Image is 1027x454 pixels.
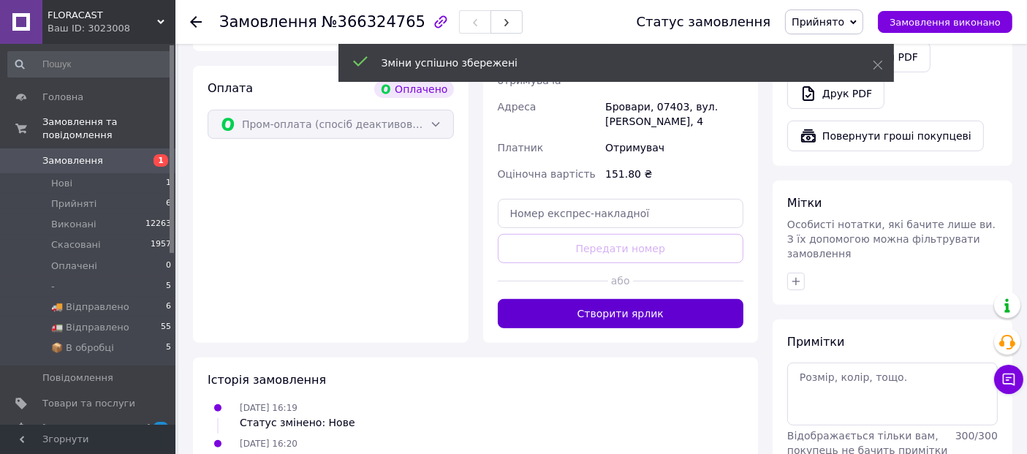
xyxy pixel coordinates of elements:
[498,142,544,154] span: Платник
[498,101,537,113] span: Адреса
[602,135,746,161] div: Отримувач
[51,197,96,211] span: Прийняті
[878,11,1012,33] button: Замовлення виконано
[219,13,317,31] span: Замовлення
[51,300,129,314] span: 🚚 Відправлено
[166,177,171,190] span: 1
[637,15,771,29] div: Статус замовлення
[787,78,884,109] a: Друк PDF
[787,219,996,260] span: Особисті нотатки, які бачите лише ви. З їх допомогою можна фільтрувати замовлення
[240,439,298,449] span: [DATE] 16:20
[166,300,171,314] span: 6
[602,94,746,135] div: Бровари, 07403, вул. [PERSON_NAME], 4
[42,397,135,410] span: Товари та послуги
[51,321,129,334] span: 🚛 Відправлено
[208,373,326,387] span: Історія замовлення
[7,51,173,77] input: Пошук
[51,238,101,251] span: Скасовані
[890,17,1001,28] span: Замовлення виконано
[161,321,171,334] span: 55
[240,415,355,430] div: Статус змінено: Нове
[166,341,171,355] span: 5
[498,60,561,86] span: Телефон отримувача
[498,168,596,180] span: Оціночна вартість
[51,260,97,273] span: Оплачені
[787,121,984,151] button: Повернути гроші покупцеві
[382,56,836,70] div: Зміни успішно збережені
[42,91,83,104] span: Головна
[166,197,171,211] span: 6
[787,335,844,349] span: Примітки
[994,365,1023,394] button: Чат з покупцем
[51,280,55,293] span: -
[51,177,72,190] span: Нові
[51,341,114,355] span: 📦 В обробці
[145,218,171,231] span: 12263
[154,422,168,434] span: 1
[322,13,425,31] span: №366324765
[208,81,253,95] span: Оплата
[498,199,744,228] input: Номер експрес-накладної
[955,430,998,442] span: 300 / 300
[498,299,744,328] button: Створити ярлик
[792,16,844,28] span: Прийнято
[154,154,168,167] span: 1
[374,80,453,98] div: Оплачено
[602,161,746,187] div: 151.80 ₴
[787,196,822,210] span: Мітки
[48,9,157,22] span: FLORACAST
[166,260,171,273] span: 0
[151,238,171,251] span: 1957
[42,422,151,435] span: [DEMOGRAPHIC_DATA]
[42,154,103,167] span: Замовлення
[190,15,202,29] div: Повернутися назад
[608,273,633,288] span: або
[51,218,96,231] span: Виконані
[42,116,175,142] span: Замовлення та повідомлення
[48,22,175,35] div: Ваш ID: 3023008
[166,280,171,293] span: 5
[240,403,298,413] span: [DATE] 16:19
[42,371,113,385] span: Повідомлення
